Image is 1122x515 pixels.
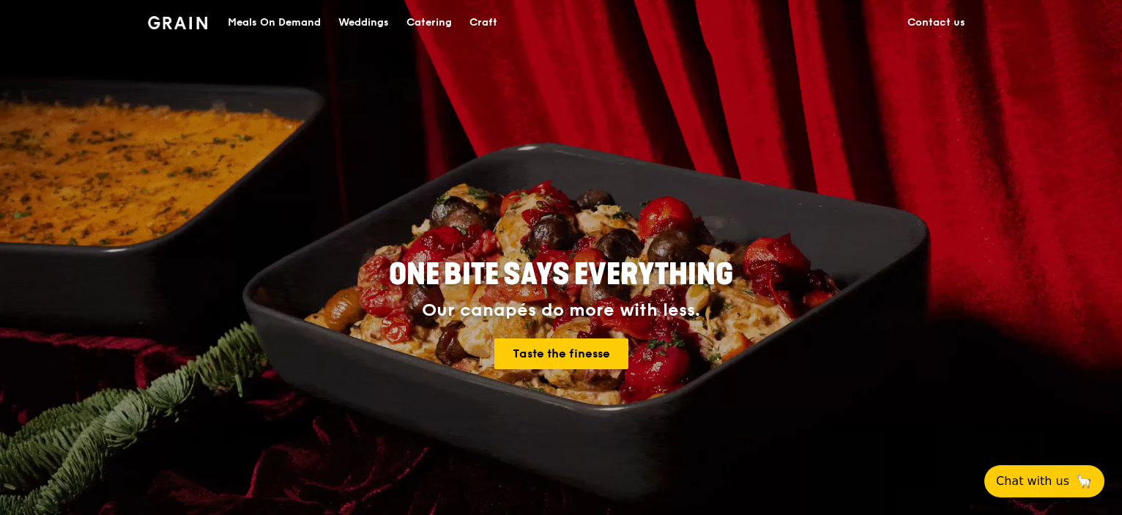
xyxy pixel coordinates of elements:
[338,1,389,45] div: Weddings
[996,473,1069,490] span: Chat with us
[148,16,207,29] img: Grain
[330,1,398,45] a: Weddings
[899,1,974,45] a: Contact us
[461,1,506,45] a: Craft
[1075,473,1093,490] span: 🦙
[398,1,461,45] a: Catering
[406,1,452,45] div: Catering
[984,465,1104,497] button: Chat with us🦙
[494,338,628,369] a: Taste the finesse
[389,257,733,292] span: ONE BITE SAYS EVERYTHING
[228,1,321,45] div: Meals On Demand
[297,300,825,321] div: Our canapés do more with less.
[469,1,497,45] div: Craft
